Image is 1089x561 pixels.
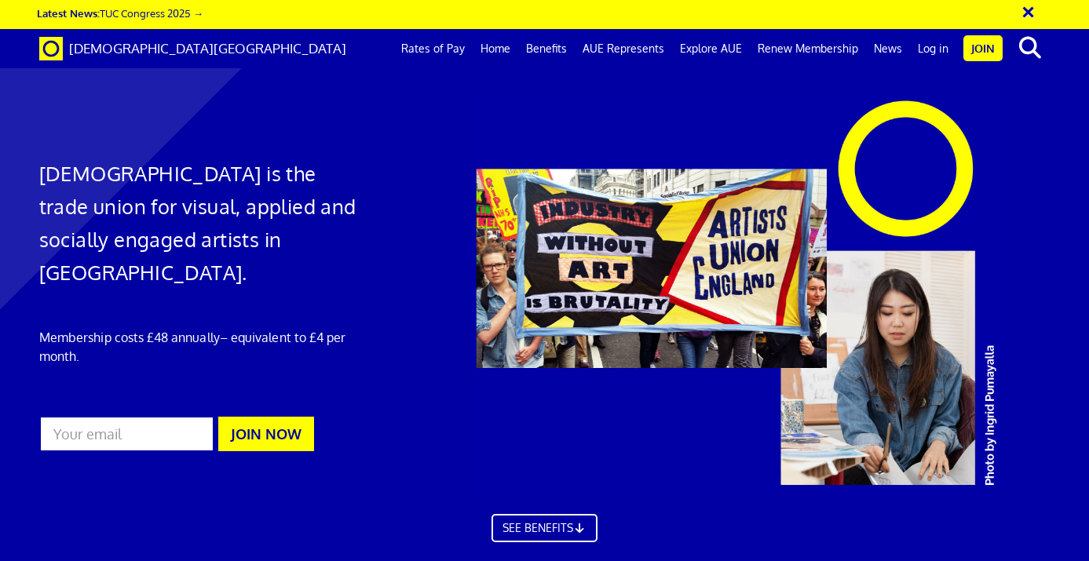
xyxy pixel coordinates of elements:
[866,29,910,68] a: News
[69,40,346,56] span: [DEMOGRAPHIC_DATA][GEOGRAPHIC_DATA]
[672,29,750,68] a: Explore AUE
[37,6,100,20] strong: Latest News:
[39,157,360,289] h1: [DEMOGRAPHIC_DATA] is the trade union for visual, applied and socially engaged artists in [GEOGRA...
[39,328,360,366] p: Membership costs £48 annually – equivalent to £4 per month.
[218,417,314,451] button: JOIN NOW
[1006,31,1054,64] button: search
[37,6,203,20] a: Latest News:TUC Congress 2025 →
[910,29,956,68] a: Log in
[492,514,598,542] a: SEE BENEFITS
[27,29,358,68] a: Brand [DEMOGRAPHIC_DATA][GEOGRAPHIC_DATA]
[750,29,866,68] a: Renew Membership
[393,29,473,68] a: Rates of Pay
[518,29,575,68] a: Benefits
[39,416,215,452] input: Your email
[963,35,1003,61] a: Join
[575,29,672,68] a: AUE Represents
[473,29,518,68] a: Home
